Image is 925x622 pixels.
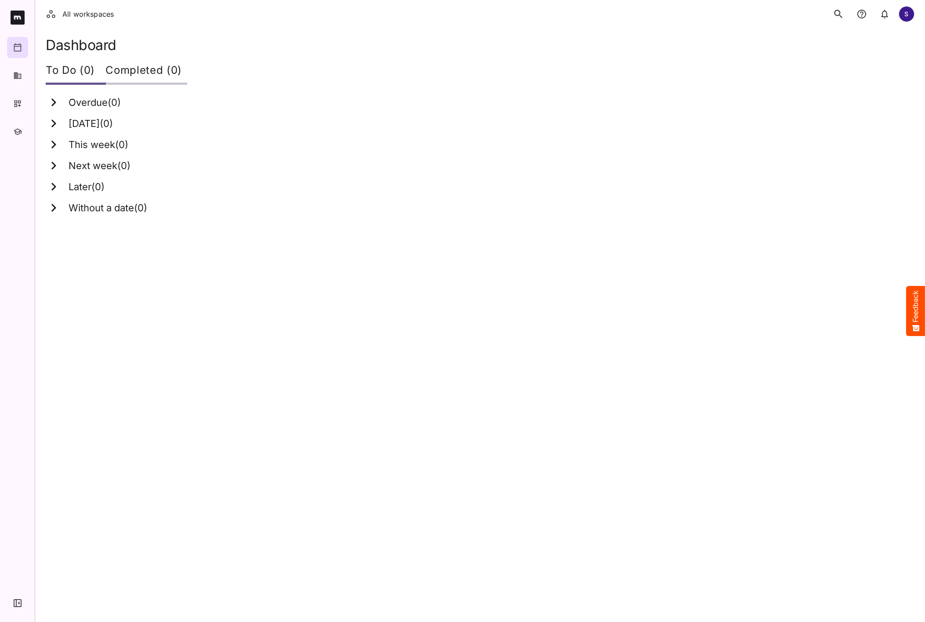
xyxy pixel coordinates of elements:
[906,286,925,336] button: Feedback
[876,5,893,23] button: notifications
[46,58,105,85] div: To Do (0)
[69,118,113,130] h3: [DATE] ( 0 )
[899,6,914,22] div: S
[69,97,121,108] h3: Overdue ( 0 )
[69,203,147,214] h3: Without a date ( 0 )
[829,5,848,23] button: search
[853,5,871,23] button: notifications
[69,139,128,151] h3: This week ( 0 )
[69,160,131,172] h3: Next week ( 0 )
[69,181,105,193] h3: Later ( 0 )
[105,58,187,85] div: Completed (0)
[46,37,914,53] h1: Dashboard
